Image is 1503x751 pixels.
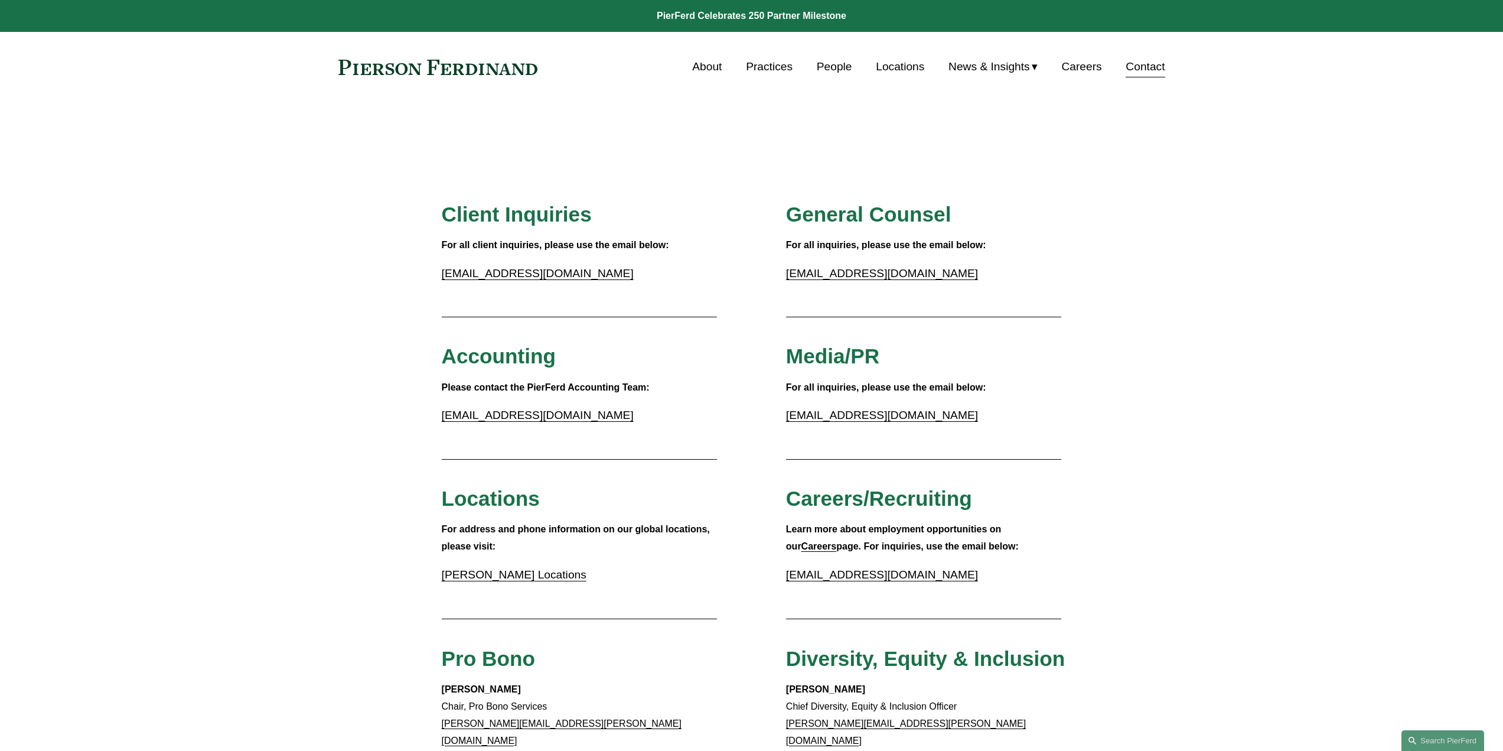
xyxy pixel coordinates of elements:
[786,487,972,510] span: Careers/Recruiting
[1061,56,1101,78] a: Careers
[442,719,682,746] a: [PERSON_NAME][EMAIL_ADDRESS][PERSON_NAME][DOMAIN_NAME]
[442,647,535,670] span: Pro Bono
[692,56,722,78] a: About
[442,267,634,279] a: [EMAIL_ADDRESS][DOMAIN_NAME]
[817,56,852,78] a: People
[786,719,1026,746] a: [PERSON_NAME][EMAIL_ADDRESS][PERSON_NAME][DOMAIN_NAME]
[786,647,1065,670] span: Diversity, Equity & Inclusion
[442,487,540,510] span: Locations
[801,541,837,551] a: Careers
[786,684,865,694] strong: [PERSON_NAME]
[442,684,521,694] strong: [PERSON_NAME]
[442,240,669,250] strong: For all client inquiries, please use the email below:
[442,344,556,368] span: Accounting
[786,409,978,421] a: [EMAIL_ADDRESS][DOMAIN_NAME]
[786,344,879,368] span: Media/PR
[442,568,586,581] a: [PERSON_NAME] Locations
[948,56,1038,78] a: folder dropdown
[746,56,793,78] a: Practices
[876,56,924,78] a: Locations
[786,267,978,279] a: [EMAIL_ADDRESS][DOMAIN_NAME]
[442,524,713,551] strong: For address and phone information on our global locations, please visit:
[786,203,951,226] span: General Counsel
[442,382,650,392] strong: Please contact the PierFerd Accounting Team:
[786,524,1004,551] strong: Learn more about employment opportunities on our
[1126,56,1165,78] a: Contact
[786,240,986,250] strong: For all inquiries, please use the email below:
[442,203,592,226] span: Client Inquiries
[948,57,1030,77] span: News & Insights
[786,568,978,581] a: [EMAIL_ADDRESS][DOMAIN_NAME]
[442,409,634,421] a: [EMAIL_ADDRESS][DOMAIN_NAME]
[786,382,986,392] strong: For all inquiries, please use the email below:
[836,541,1019,551] strong: page. For inquiries, use the email below:
[1401,730,1484,751] a: Search this site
